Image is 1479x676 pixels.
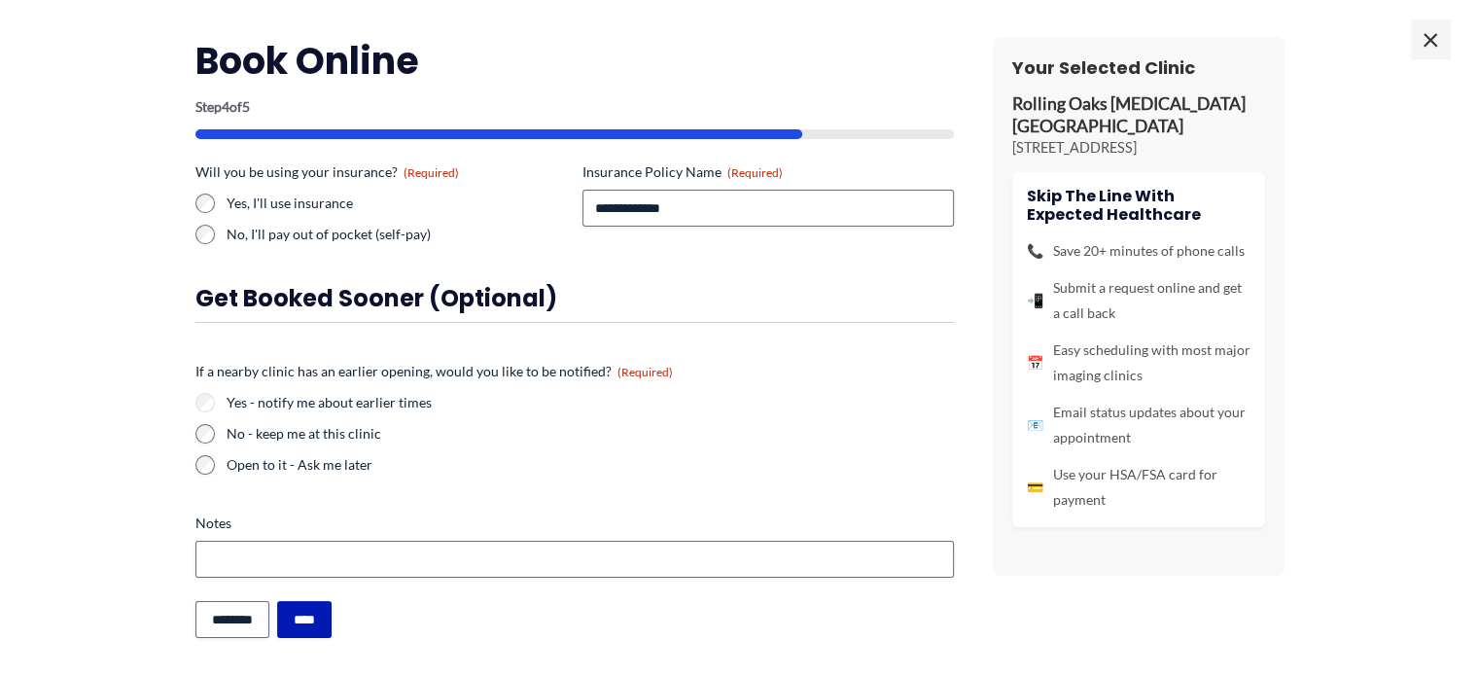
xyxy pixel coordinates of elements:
[1027,350,1043,375] span: 📅
[195,514,954,533] label: Notes
[1027,462,1250,513] li: Use your HSA/FSA card for payment
[1012,138,1265,158] p: [STREET_ADDRESS]
[1027,275,1250,326] li: Submit a request online and get a call back
[195,100,954,114] p: Step of
[222,98,229,115] span: 4
[195,362,673,381] legend: If a nearby clinic has an earlier opening, would you like to be notified?
[1027,475,1043,500] span: 💳
[1027,412,1043,438] span: 📧
[1027,238,1250,264] li: Save 20+ minutes of phone calls
[195,37,954,85] h2: Book Online
[227,393,954,412] label: Yes - notify me about earlier times
[1027,238,1043,264] span: 📞
[1027,400,1250,450] li: Email status updates about your appointment
[1027,288,1043,313] span: 📲
[1012,56,1265,79] h3: Your Selected Clinic
[195,283,954,313] h3: Get booked sooner (optional)
[227,225,567,244] label: No, I'll pay out of pocket (self-pay)
[1411,19,1450,58] span: ×
[195,162,459,182] legend: Will you be using your insurance?
[1012,93,1265,138] p: Rolling Oaks [MEDICAL_DATA] [GEOGRAPHIC_DATA]
[242,98,250,115] span: 5
[1027,187,1250,224] h4: Skip the line with Expected Healthcare
[404,165,459,180] span: (Required)
[582,162,954,182] label: Insurance Policy Name
[617,365,673,379] span: (Required)
[227,194,567,213] label: Yes, I'll use insurance
[227,424,954,444] label: No - keep me at this clinic
[227,455,954,475] label: Open to it - Ask me later
[727,165,783,180] span: (Required)
[1027,338,1250,388] li: Easy scheduling with most major imaging clinics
